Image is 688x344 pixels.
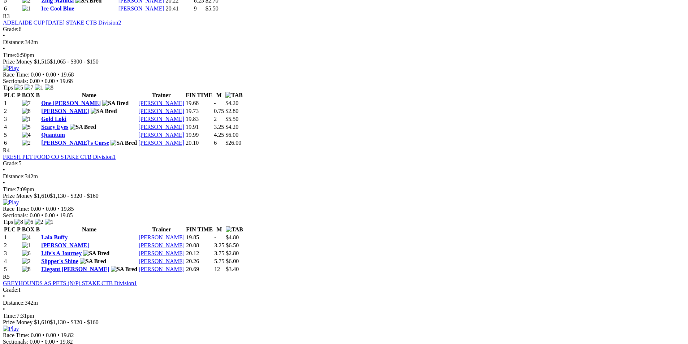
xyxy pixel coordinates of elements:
span: 0.00 [31,206,41,212]
a: [PERSON_NAME] [41,108,89,114]
span: 19.68 [61,71,74,78]
td: 20.26 [186,258,213,265]
a: [PERSON_NAME] [139,242,185,248]
a: Gold Loki [41,116,66,122]
img: TAB [226,226,243,233]
span: Time: [3,313,17,319]
td: 1 [4,100,21,107]
img: SA Bred [102,100,129,106]
text: 9 [194,5,197,12]
td: 6 [4,139,21,147]
a: Quantum [41,132,65,138]
img: SA Bred [83,250,109,257]
a: [PERSON_NAME] [41,242,89,248]
img: 1 [22,242,31,249]
img: 6 [22,250,31,257]
span: $5.50 [205,5,218,12]
span: Grade: [3,26,19,32]
a: FRESH PET FOOD CO STAKE CTB Division1 [3,154,116,160]
td: 3 [4,116,21,123]
img: Play [3,65,19,71]
span: Grade: [3,287,19,293]
img: 1 [45,219,53,225]
span: PLC [4,92,16,98]
td: 3 [4,250,21,257]
img: 1 [22,5,31,12]
a: GREYHOUNDS AS PETS (N/P) STAKE CTB Division1 [3,280,137,286]
span: • [3,167,5,173]
span: Grade: [3,160,19,166]
text: 3.75 [214,250,224,256]
a: ADELAIDE CUP [DATE] STAKE CTB Division2 [3,19,121,26]
a: Elegant [PERSON_NAME] [41,266,109,272]
td: 20.69 [186,266,213,273]
td: 20.41 [165,5,193,12]
td: 20.12 [186,250,213,257]
span: • [57,332,60,338]
img: SA Bred [91,108,117,114]
text: 3.25 [214,242,224,248]
span: 19.68 [60,78,73,84]
span: • [57,71,60,78]
a: [PERSON_NAME] [139,234,185,240]
div: 7:31pm [3,313,685,319]
span: $3.40 [226,266,239,272]
img: 6 [25,219,33,225]
span: $1,065 - $300 - $150 [50,58,99,65]
div: 342m [3,39,685,45]
td: 4 [4,123,21,131]
a: Life's A Journey [41,250,82,256]
span: R3 [3,13,10,19]
img: 1 [22,116,31,122]
span: • [41,212,43,218]
text: 6 [214,140,217,146]
img: 5 [14,84,23,91]
span: Race Time: [3,332,29,338]
span: Distance: [3,173,25,179]
td: 19.85 [186,234,213,241]
a: [PERSON_NAME] [138,108,184,114]
td: 19.73 [185,108,213,115]
td: 19.91 [185,123,213,131]
td: 20.08 [186,242,213,249]
text: 5.75 [214,258,224,264]
text: - [214,234,216,240]
span: 0.00 [31,71,41,78]
a: [PERSON_NAME] [138,124,184,130]
span: • [56,212,59,218]
span: $6.50 [226,242,239,248]
img: SA Bred [80,258,106,265]
img: 8 [22,108,31,114]
span: • [3,306,5,312]
a: Slipper's Shine [41,258,78,264]
th: FIN TIME [186,226,213,233]
div: I [3,287,685,293]
text: 12 [214,266,220,272]
span: PLC [4,226,16,232]
span: Distance: [3,39,25,45]
a: One [PERSON_NAME] [41,100,101,106]
th: Trainer [138,226,185,233]
span: 19.82 [61,332,74,338]
span: • [3,293,5,299]
text: 3.25 [214,124,224,130]
a: [PERSON_NAME]'s Curse [41,140,109,146]
text: 4.25 [214,132,224,138]
span: $5.50 [225,116,238,122]
span: B [36,92,40,98]
span: • [56,78,59,84]
th: Trainer [138,92,185,99]
td: 19.99 [185,131,213,139]
a: [PERSON_NAME] [139,258,185,264]
a: [PERSON_NAME] [118,5,164,12]
span: Race Time: [3,206,29,212]
img: 4 [22,234,31,241]
a: [PERSON_NAME] [139,266,185,272]
img: 5 [22,124,31,130]
span: P [17,226,21,232]
div: 6:50pm [3,52,685,58]
span: $1,130 - $320 - $160 [50,193,99,199]
div: 342m [3,173,685,180]
img: SA Bred [111,266,137,273]
td: 1 [4,234,21,241]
